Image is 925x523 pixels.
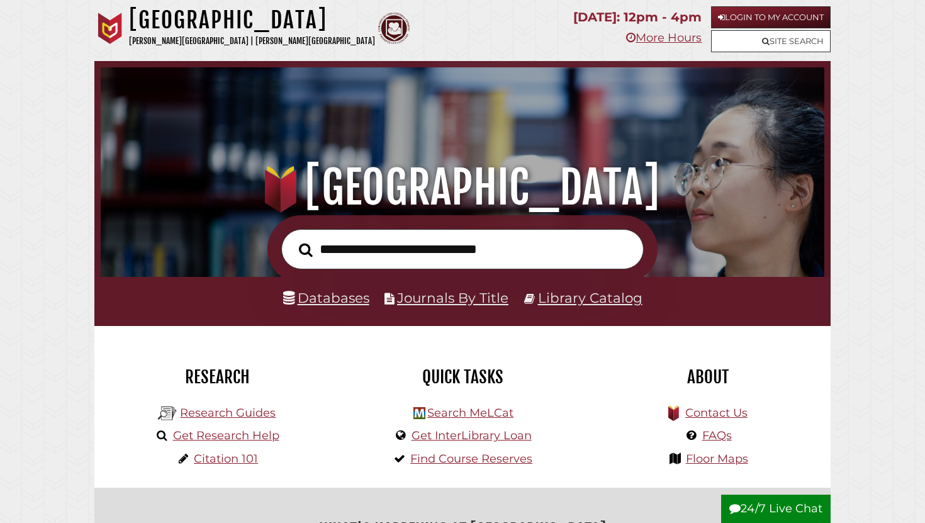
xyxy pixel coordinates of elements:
h2: Research [104,366,330,388]
h2: Quick Tasks [349,366,576,388]
a: Floor Maps [686,452,748,466]
a: FAQs [702,429,732,442]
a: More Hours [626,31,702,45]
img: Calvin Theological Seminary [378,13,410,44]
img: Hekman Library Logo [158,404,177,423]
a: Contact Us [685,406,748,420]
a: Login to My Account [711,6,831,28]
i: Search [299,242,313,257]
img: Hekman Library Logo [413,407,425,419]
img: Calvin University [94,13,126,44]
a: Search MeLCat [427,406,513,420]
p: [PERSON_NAME][GEOGRAPHIC_DATA] | [PERSON_NAME][GEOGRAPHIC_DATA] [129,34,375,48]
a: Get InterLibrary Loan [412,429,532,442]
a: Find Course Reserves [410,452,532,466]
h1: [GEOGRAPHIC_DATA] [115,160,810,215]
a: Get Research Help [173,429,279,442]
h1: [GEOGRAPHIC_DATA] [129,6,375,34]
p: [DATE]: 12pm - 4pm [573,6,702,28]
h2: About [595,366,821,388]
a: Site Search [711,30,831,52]
a: Citation 101 [194,452,258,466]
a: Journals By Title [397,290,508,306]
a: Library Catalog [538,290,642,306]
a: Research Guides [180,406,276,420]
a: Databases [283,290,369,306]
button: Search [293,239,319,261]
